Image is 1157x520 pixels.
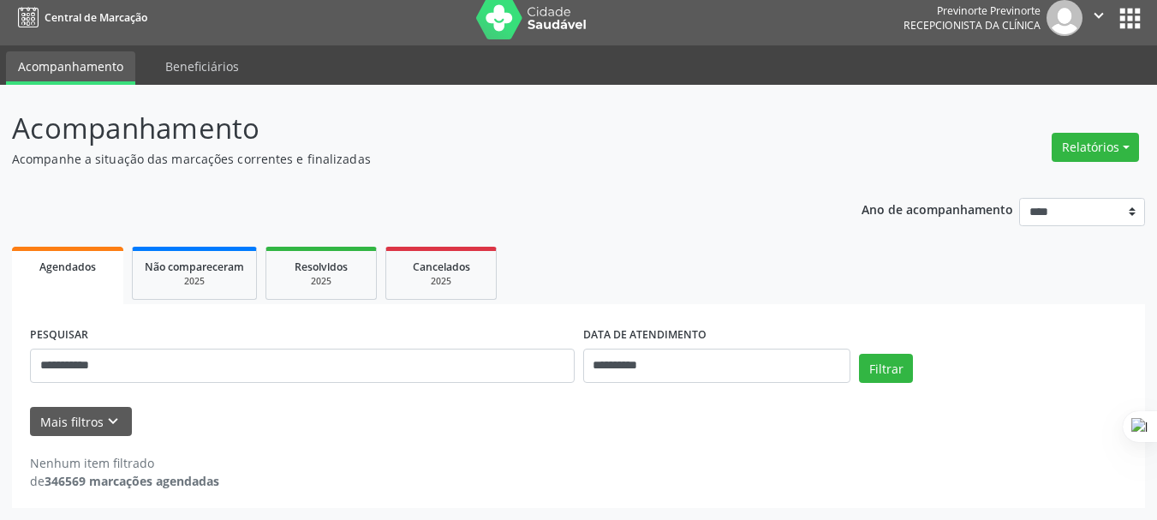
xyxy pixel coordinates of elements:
button: apps [1115,3,1145,33]
p: Acompanhe a situação das marcações correntes e finalizadas [12,150,805,168]
span: Não compareceram [145,260,244,274]
span: Central de Marcação [45,10,147,25]
p: Acompanhamento [12,107,805,150]
span: Recepcionista da clínica [904,18,1041,33]
span: Resolvidos [295,260,348,274]
div: Nenhum item filtrado [30,454,219,472]
label: PESQUISAR [30,322,88,349]
div: 2025 [145,275,244,288]
div: 2025 [278,275,364,288]
label: DATA DE ATENDIMENTO [583,322,707,349]
i: keyboard_arrow_down [104,412,122,431]
a: Beneficiários [153,51,251,81]
button: Relatórios [1052,133,1139,162]
div: de [30,472,219,490]
i:  [1089,6,1108,25]
a: Acompanhamento [6,51,135,85]
span: Agendados [39,260,96,274]
span: Cancelados [413,260,470,274]
button: Mais filtroskeyboard_arrow_down [30,407,132,437]
div: Previnorte Previnorte [904,3,1041,18]
div: 2025 [398,275,484,288]
strong: 346569 marcações agendadas [45,473,219,489]
a: Central de Marcação [12,3,147,32]
button: Filtrar [859,354,913,383]
p: Ano de acompanhamento [862,198,1013,219]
